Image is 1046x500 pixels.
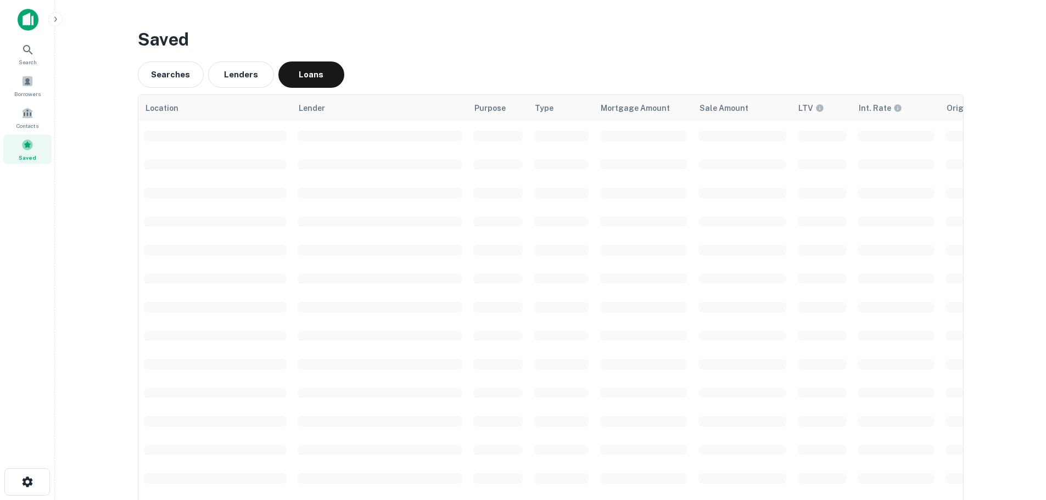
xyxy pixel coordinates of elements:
[474,102,506,115] span: Purpose
[14,89,41,98] span: Borrowers
[3,103,52,132] a: Contacts
[700,102,748,115] span: Sale Amount
[138,61,204,88] button: Searches
[859,102,902,114] div: The interest rates displayed on the website are for informational purposes only and may be report...
[859,102,891,114] h6: Int. Rate
[792,95,852,121] th: LTVs displayed on the website are for informational purposes only and may be reported incorrectly...
[693,95,792,121] th: Sale Amount
[991,412,1046,465] iframe: Chat Widget
[3,134,52,164] a: Saved
[468,95,528,121] th: Purpose
[601,102,670,115] span: Mortgage Amount
[299,102,325,115] span: Lender
[145,102,178,115] span: Location
[138,26,964,53] h3: Saved
[594,95,693,121] th: Mortgage Amount
[292,95,468,121] th: Lender
[18,9,38,31] img: capitalize-icon.png
[138,95,292,121] th: Location
[19,153,36,162] span: Saved
[3,39,52,69] a: Search
[278,61,344,88] button: Loans
[535,102,553,115] span: Type
[19,58,37,66] span: Search
[852,95,940,121] th: The interest rates displayed on the website are for informational purposes only and may be report...
[16,121,38,130] span: Contacts
[3,71,52,100] a: Borrowers
[798,102,824,114] div: LTVs displayed on the website are for informational purposes only and may be reported incorrectly...
[798,102,813,114] h6: LTV
[208,61,274,88] button: Lenders
[528,95,594,121] th: Type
